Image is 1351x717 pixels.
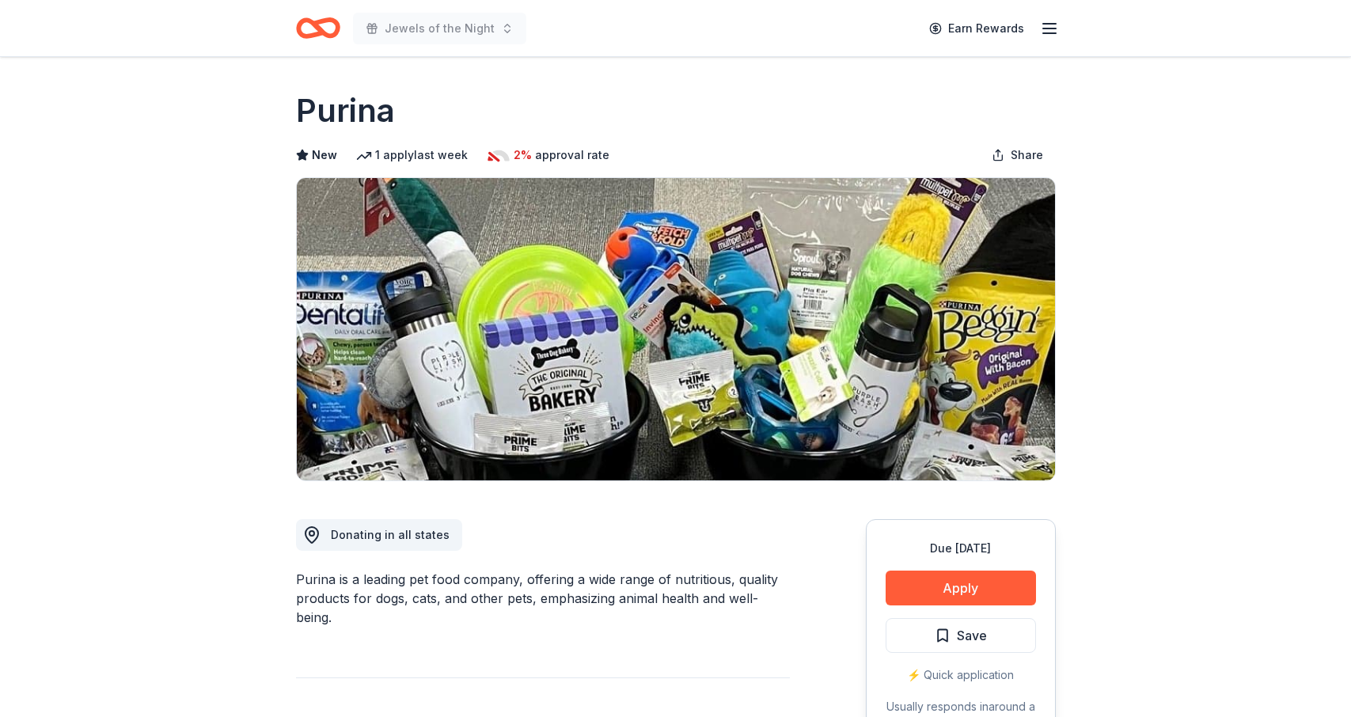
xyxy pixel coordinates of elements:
span: Save [957,625,987,646]
button: Save [886,618,1036,653]
img: Image for Purina [297,178,1055,480]
div: 1 apply last week [356,146,468,165]
h1: Purina [296,89,395,133]
button: Share [979,139,1056,171]
span: New [312,146,337,165]
a: Earn Rewards [920,14,1034,43]
span: Donating in all states [331,528,450,541]
button: Jewels of the Night [353,13,526,44]
span: approval rate [535,146,609,165]
a: Home [296,9,340,47]
span: Share [1011,146,1043,165]
span: Jewels of the Night [385,19,495,38]
div: Purina is a leading pet food company, offering a wide range of nutritious, quality products for d... [296,570,790,627]
div: Due [DATE] [886,539,1036,558]
button: Apply [886,571,1036,605]
span: 2% [514,146,532,165]
div: ⚡️ Quick application [886,666,1036,685]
